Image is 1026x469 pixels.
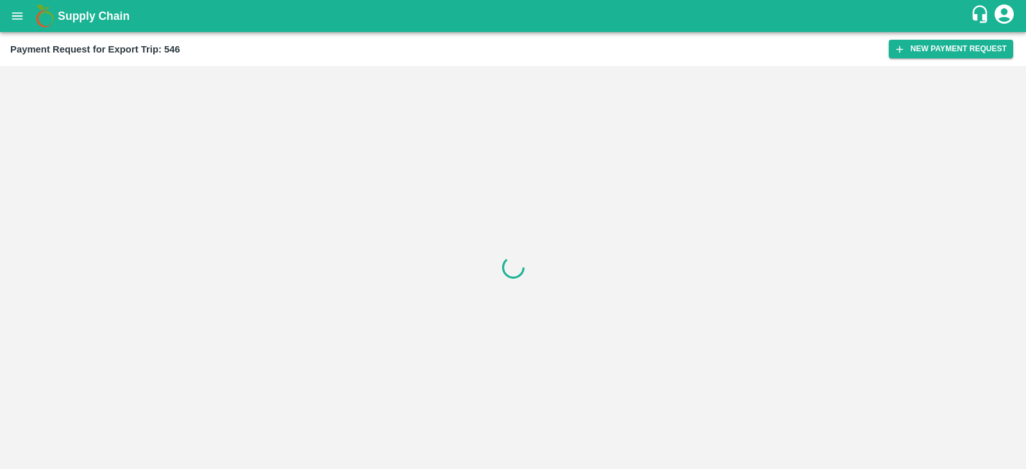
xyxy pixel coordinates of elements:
b: Supply Chain [58,10,130,22]
button: open drawer [3,1,32,31]
a: Supply Chain [58,7,970,25]
img: logo [32,3,58,29]
button: New Payment Request [889,40,1013,58]
b: Payment Request for Export Trip: 546 [10,44,180,54]
div: account of current user [993,3,1016,29]
div: customer-support [970,4,993,28]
